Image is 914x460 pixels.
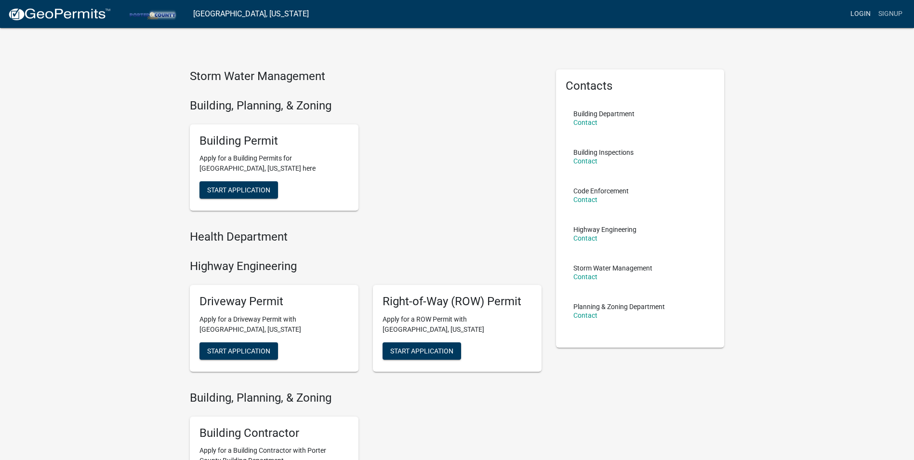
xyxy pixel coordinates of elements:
a: Contact [573,157,597,165]
a: [GEOGRAPHIC_DATA], [US_STATE] [193,6,309,22]
h5: Right-of-Way (ROW) Permit [383,295,532,309]
p: Building Department [573,110,635,117]
a: Contact [573,196,597,203]
h5: Building Permit [199,134,349,148]
p: Highway Engineering [573,226,636,233]
span: Start Application [207,347,270,354]
p: Planning & Zoning Department [573,303,665,310]
h4: Highway Engineering [190,259,542,273]
a: Contact [573,234,597,242]
h4: Building, Planning, & Zoning [190,391,542,405]
span: Start Application [390,347,453,354]
h4: Building, Planning, & Zoning [190,99,542,113]
h4: Health Department [190,230,542,244]
a: Signup [874,5,906,23]
a: Contact [573,119,597,126]
h5: Building Contractor [199,426,349,440]
button: Start Application [199,181,278,199]
p: Storm Water Management [573,265,652,271]
p: Building Inspections [573,149,634,156]
img: Porter County, Indiana [119,7,185,20]
a: Contact [573,311,597,319]
button: Start Application [199,342,278,360]
h5: Contacts [566,79,715,93]
p: Code Enforcement [573,188,629,194]
button: Start Application [383,342,461,360]
h4: Storm Water Management [190,69,542,83]
a: Contact [573,273,597,281]
p: Apply for a Building Permits for [GEOGRAPHIC_DATA], [US_STATE] here [199,153,349,174]
h5: Driveway Permit [199,295,349,309]
p: Apply for a ROW Permit with [GEOGRAPHIC_DATA], [US_STATE] [383,314,532,335]
a: Login [847,5,874,23]
p: Apply for a Driveway Permit with [GEOGRAPHIC_DATA], [US_STATE] [199,314,349,335]
span: Start Application [207,186,270,194]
